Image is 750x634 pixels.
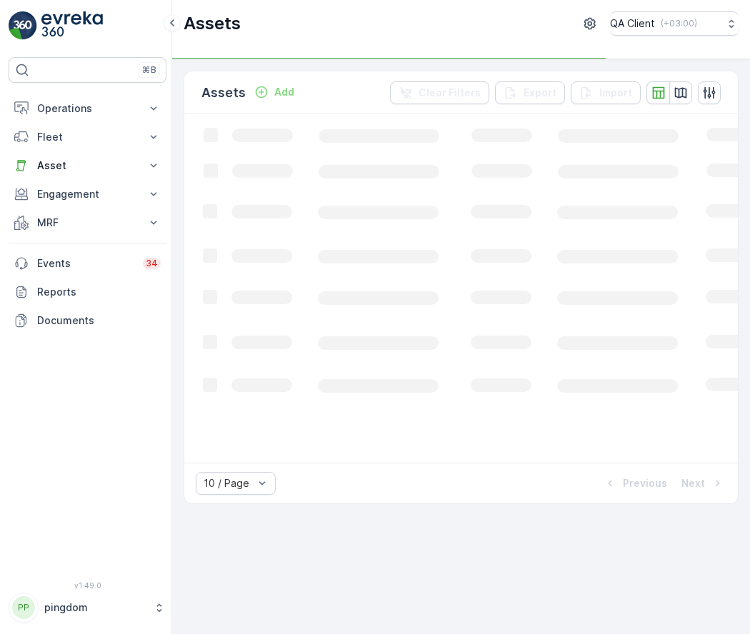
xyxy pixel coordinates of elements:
p: MRF [37,216,138,230]
a: Events34 [9,249,166,278]
button: MRF [9,208,166,237]
button: Next [680,475,726,492]
img: logo_light-DOdMpM7g.png [41,11,103,40]
p: ⌘B [142,64,156,76]
p: Clear Filters [419,86,481,100]
p: ( +03:00 ) [661,18,697,29]
p: Next [681,476,705,490]
button: Fleet [9,123,166,151]
a: Documents [9,306,166,335]
p: Import [599,86,632,100]
button: Engagement [9,180,166,208]
p: Export [524,86,556,100]
p: Fleet [37,130,138,144]
button: Asset [9,151,166,180]
button: PPpingdom [9,593,166,623]
p: Events [37,256,134,271]
img: logo [9,11,37,40]
button: QA Client(+03:00) [610,11,739,36]
span: v 1.49.0 [9,581,166,590]
p: Documents [37,313,161,328]
p: pingdom [44,600,146,615]
p: Operations [37,101,138,116]
p: Previous [623,476,667,490]
button: Add [249,84,300,101]
button: Operations [9,94,166,123]
p: Asset [37,158,138,173]
p: Assets [184,12,241,35]
p: QA Client [610,16,655,31]
p: Engagement [37,187,138,201]
p: Assets [201,83,246,103]
p: 34 [146,258,158,269]
p: Reports [37,285,161,299]
p: Add [274,85,294,99]
button: Import [571,81,641,104]
button: Clear Filters [390,81,489,104]
a: Reports [9,278,166,306]
div: PP [12,596,35,619]
button: Previous [601,475,669,492]
button: Export [495,81,565,104]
